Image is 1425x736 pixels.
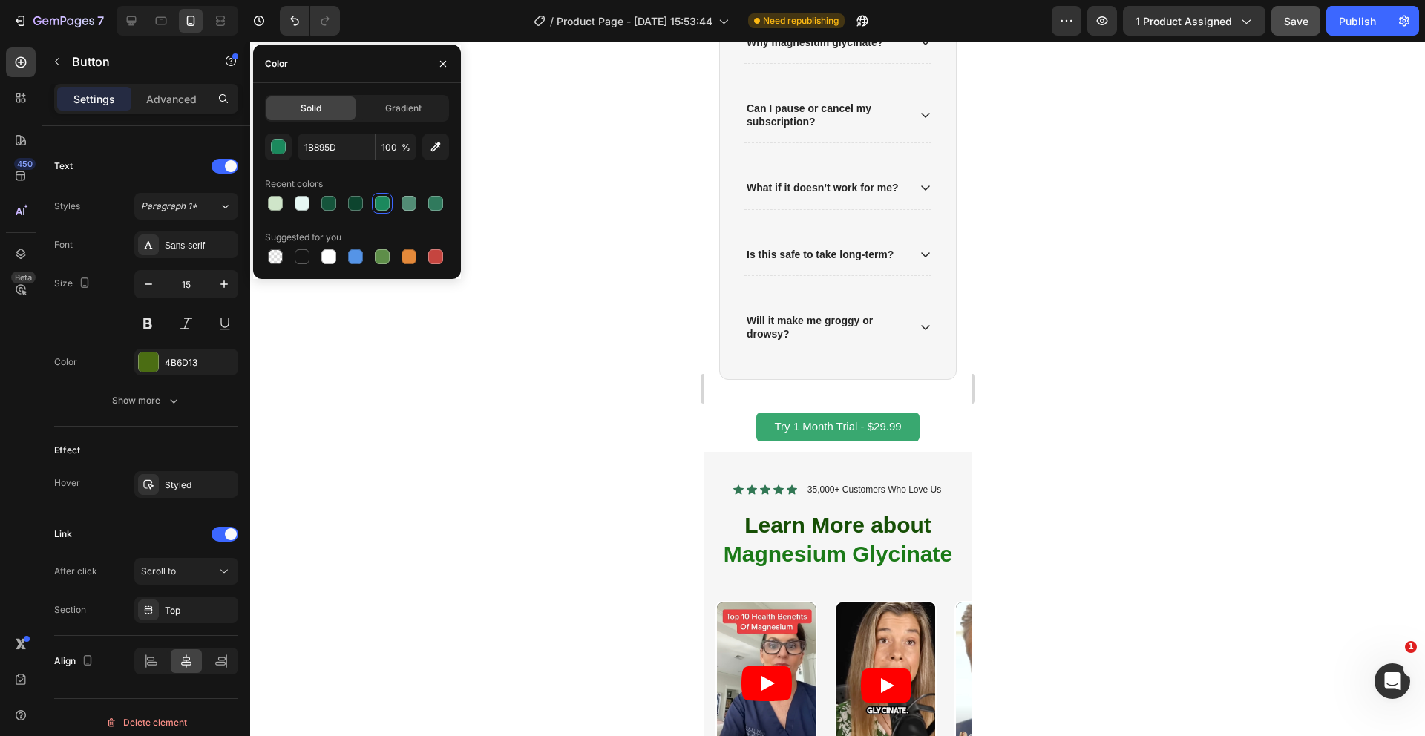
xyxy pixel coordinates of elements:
[1123,6,1265,36] button: 1 product assigned
[385,102,422,115] span: Gradient
[298,134,375,160] input: Eg: FFFFFF
[165,604,235,617] div: Top
[14,158,36,170] div: 450
[54,238,73,252] div: Font
[105,714,187,732] div: Delete element
[54,200,80,213] div: Styles
[54,711,238,735] button: Delete element
[54,603,86,617] div: Section
[11,272,36,283] div: Beta
[42,273,168,298] strong: Will it make me groggy or drowsy?
[265,177,323,191] div: Recent colors
[763,14,839,27] span: Need republishing
[157,626,207,662] button: Play
[146,91,197,107] p: Advanced
[70,378,197,391] span: Try 1 Month Trial - $29.99
[165,479,235,492] div: Styled
[1375,663,1410,699] iframe: Intercom live chat
[54,387,238,414] button: Show more
[112,393,181,408] div: Show more
[42,61,167,86] strong: Can I pause or cancel my subscription?
[103,443,237,455] p: 35,000+ Customers Who Love Us
[37,624,88,660] button: Play
[1326,6,1389,36] button: Publish
[165,356,235,369] div: 4B6D13
[54,444,80,457] div: Effect
[557,13,712,29] span: Product Page - [DATE] 15:53:44
[134,558,238,585] button: Scroll to
[141,565,176,576] span: Scroll to
[1284,15,1308,27] span: Save
[72,53,198,70] p: Button
[54,160,73,173] div: Text
[704,42,972,736] iframe: Design area
[52,371,214,400] button: <p><span style="color:#FFFFFF;">Try 1 Month Trial - $29.99</span></p>
[141,200,197,213] span: Paragraph 1*
[73,91,115,107] p: Settings
[550,13,554,29] span: /
[54,528,72,541] div: Link
[1405,641,1417,653] span: 1
[54,651,96,671] div: Align
[19,500,248,525] span: Magnesium Glycinate
[265,57,288,70] div: Color
[54,274,94,294] div: Size
[42,207,189,219] strong: Is this safe to take long-term?
[165,239,235,252] div: Sans-serif
[280,6,340,36] div: Undo/Redo
[134,193,238,220] button: Paragraph 1*
[301,102,321,115] span: Solid
[402,141,410,154] span: %
[6,6,111,36] button: 7
[42,140,194,152] strong: What if it doesn’t work for me?
[97,12,104,30] p: 7
[1339,13,1376,29] div: Publish
[54,355,77,369] div: Color
[1136,13,1232,29] span: 1 product assigned
[54,565,97,578] div: After click
[40,471,227,496] span: Learn More about
[265,231,341,244] div: Suggested for you
[54,476,80,490] div: Hover
[1271,6,1320,36] button: Save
